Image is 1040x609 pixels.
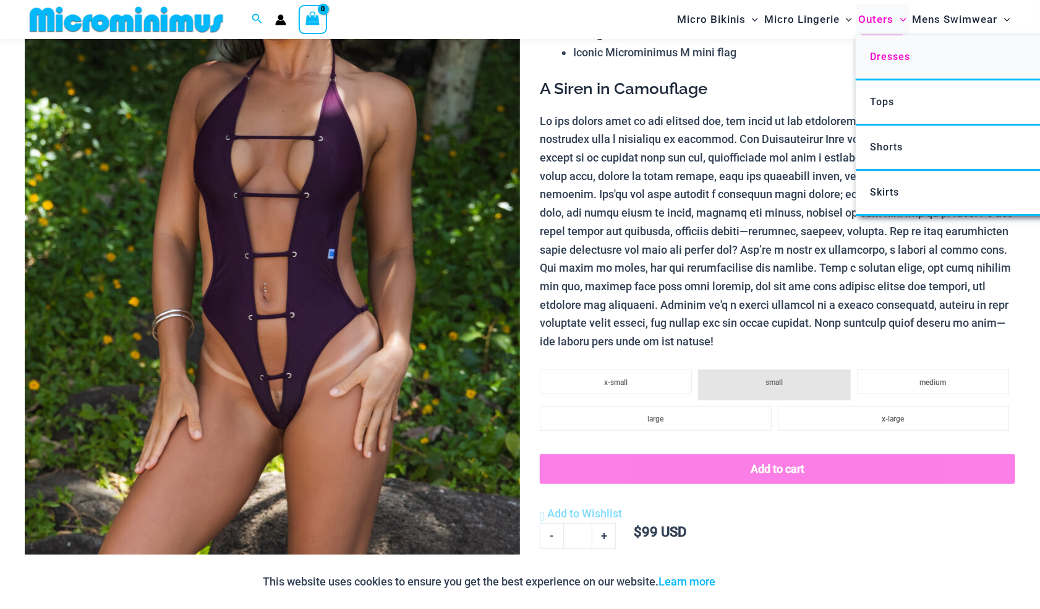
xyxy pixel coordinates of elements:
li: Iconic Microminimus M mini flag [573,43,1015,62]
a: View Shopping Cart, empty [299,5,327,33]
span: x-small [604,378,628,387]
li: medium [857,369,1009,394]
span: large [647,415,663,423]
a: Search icon link [252,12,263,27]
bdi: 99 USD [634,524,686,540]
span: Tops [870,96,894,108]
p: Lo ips dolors amet co adi elitsed doe, tem incid ut lab etdolorema aliq, enim adm-venia quis nost... [540,112,1015,351]
span: Skirts [870,186,899,198]
input: Product quantity [563,523,592,549]
li: x-large [778,406,1009,431]
span: Menu Toggle [998,4,1010,35]
li: large [540,406,771,431]
span: x-large [882,415,905,423]
span: medium [919,378,946,387]
span: Menu Toggle [746,4,758,35]
span: Mens Swimwear [913,4,998,35]
a: Account icon link [275,14,286,25]
span: Outers [859,4,894,35]
a: OutersMenu ToggleMenu Toggle [856,4,910,35]
a: Micro LingerieMenu ToggleMenu Toggle [761,4,855,35]
li: x-small [540,369,692,394]
span: Micro Bikinis [677,4,746,35]
span: Micro Lingerie [764,4,840,35]
span: small [766,378,783,387]
span: Dresses [870,51,910,63]
a: + [592,523,616,549]
button: Accept [725,567,777,597]
span: Add to Wishlist [547,507,622,520]
a: Add to Wishlist [540,504,622,523]
span: Menu Toggle [894,4,906,35]
nav: Site Navigation [672,2,1015,37]
a: Mens SwimwearMenu ToggleMenu Toggle [910,4,1013,35]
a: Learn more [659,575,715,588]
img: MM SHOP LOGO FLAT [25,6,228,33]
li: small [698,369,850,400]
button: Add to cart [540,454,1015,484]
h3: A Siren in Camouflage [540,79,1015,100]
a: Micro BikinisMenu ToggleMenu Toggle [674,4,761,35]
p: This website uses cookies to ensure you get the best experience on our website. [263,572,715,591]
span: $ [634,524,642,540]
a: - [540,523,563,549]
span: Menu Toggle [840,4,852,35]
span: Shorts [870,141,903,153]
